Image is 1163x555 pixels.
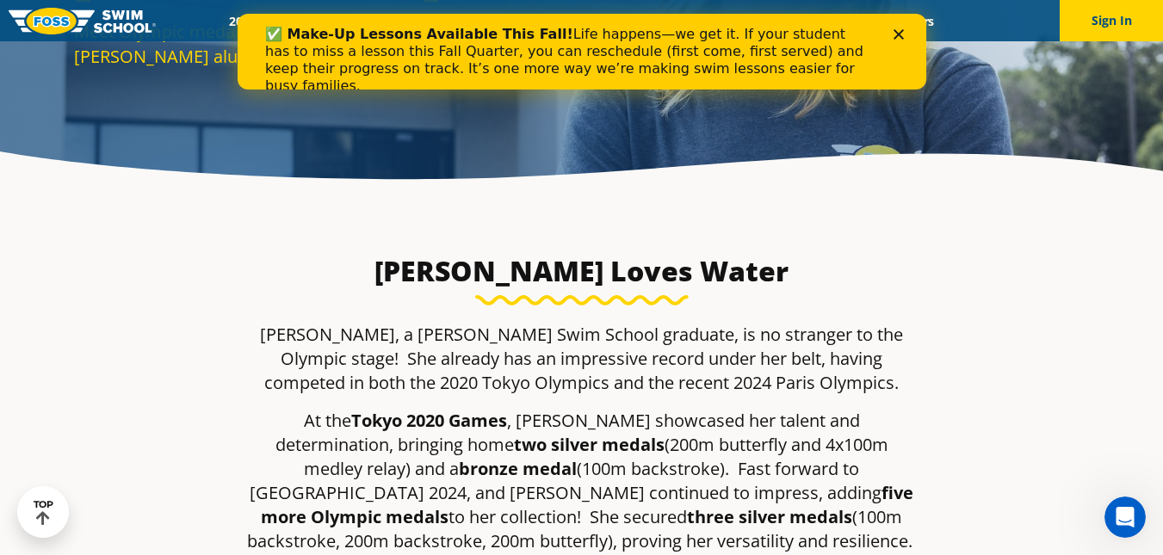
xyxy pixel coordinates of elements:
strong: five more Olympic medals [261,481,913,528]
iframe: Intercom live chat banner [238,14,926,89]
a: Swim Path® Program [394,13,545,29]
a: Careers [877,13,949,29]
div: Life happens—we get it. If your student has to miss a lesson this Fall Quarter, you can reschedul... [28,12,634,81]
a: About FOSS [545,13,641,29]
strong: three silver medals [687,505,852,528]
strong: Tokyo 2020 Games [351,409,507,432]
b: ✅ Make-Up Lessons Available This Fall! [28,12,336,28]
p: Meet Olympic medalist, [US_STATE] native, and [PERSON_NAME] alumna [PERSON_NAME] [74,19,573,69]
h3: [PERSON_NAME] Loves Water [348,254,816,288]
iframe: Intercom live chat [1104,496,1146,538]
strong: two silver medals [514,433,665,456]
a: Schools [322,13,394,29]
p: [PERSON_NAME], a [PERSON_NAME] Swim School graduate, is no stranger to the Olympic stage! She alr... [246,323,918,395]
div: TOP [34,499,53,526]
a: 2025 Calendar [214,13,322,29]
div: Close [656,15,673,26]
a: Blog [823,13,877,29]
img: FOSS Swim School Logo [9,8,156,34]
strong: bronze medal [459,457,577,480]
a: Swim Like [PERSON_NAME] [641,13,824,29]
